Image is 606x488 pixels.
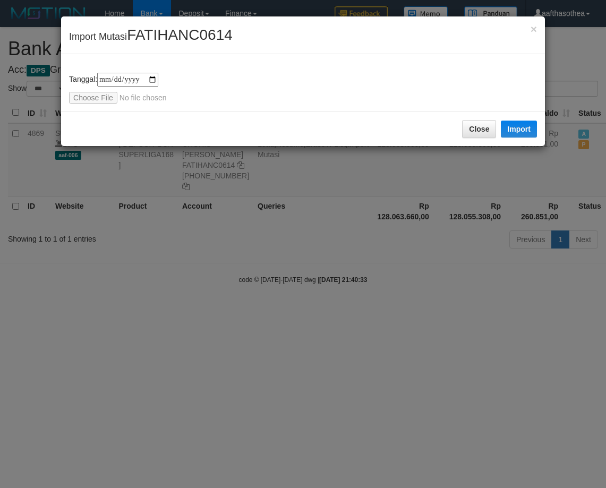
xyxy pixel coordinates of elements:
[531,23,537,35] span: ×
[531,23,537,35] button: Close
[127,27,233,43] span: FATIHANC0614
[69,31,233,42] span: Import Mutasi
[462,120,496,138] button: Close
[69,73,537,104] div: Tanggal:
[501,121,537,138] button: Import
